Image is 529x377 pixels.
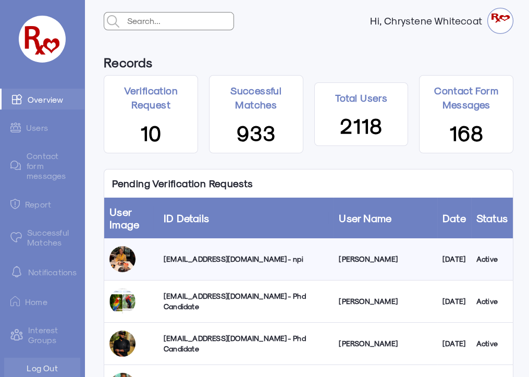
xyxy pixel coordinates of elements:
[442,338,466,349] div: [DATE]
[109,288,136,314] img: tlbaupo5rygbfbeelxs5.jpg
[164,254,328,264] div: [EMAIL_ADDRESS][DOMAIN_NAME] - npi
[10,232,22,242] img: matched.svg
[10,296,20,307] img: ic-home.png
[370,16,487,26] strong: Hi, Chrystene Whitecoat
[442,296,466,307] div: [DATE]
[339,212,391,224] a: User Name
[476,212,508,224] a: Status
[10,123,21,132] img: admin-ic-users.svg
[449,119,484,145] span: 168
[104,13,122,30] img: admin-search.svg
[125,13,233,29] input: Search...
[237,119,276,145] span: 933
[335,91,387,105] p: Total Users
[476,338,508,349] div: Active
[476,296,508,307] div: Active
[164,333,328,354] div: [EMAIL_ADDRESS][DOMAIN_NAME] - Phd Candidate
[10,329,23,341] img: intrestGropus.svg
[442,254,466,264] div: [DATE]
[164,291,328,312] div: [EMAIL_ADDRESS][DOMAIN_NAME] - Phd Candidate
[104,83,198,112] p: Verification Request
[339,338,432,349] div: [PERSON_NAME]
[109,331,136,357] img: r2gg5x8uzdkpk8z2w1kp.jpg
[339,254,432,264] div: [PERSON_NAME]
[109,246,136,272] img: luqzy0elsadf89f4tsso.jpg
[10,199,20,209] img: admin-ic-report.svg
[104,169,261,198] p: Pending Verification Requests
[476,254,508,264] div: Active
[12,94,22,104] img: admin-ic-overview.svg
[420,83,513,112] p: Contact Form Messages
[210,83,303,112] p: Successful Matches
[140,119,162,145] span: 10
[339,296,432,307] div: [PERSON_NAME]
[104,50,152,75] h6: Records
[442,212,466,224] a: Date
[109,205,139,230] a: User Image
[164,212,209,224] a: ID Details
[10,161,21,171] img: admin-ic-contact-message.svg
[340,112,383,138] span: 2118
[10,265,23,278] img: notification-default-white.svg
